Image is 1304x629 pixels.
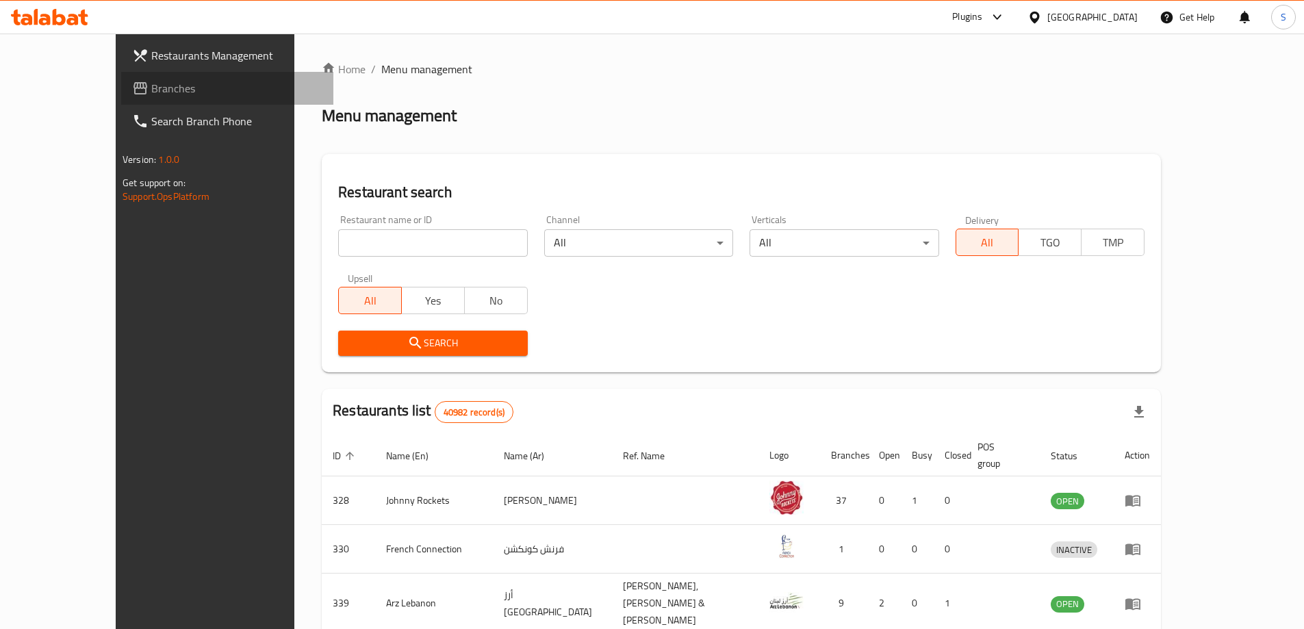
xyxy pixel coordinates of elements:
span: Branches [151,80,322,97]
td: 0 [868,476,901,525]
th: Busy [901,435,934,476]
button: TMP [1081,229,1145,256]
th: Open [868,435,901,476]
td: 1 [820,525,868,574]
span: Restaurants Management [151,47,322,64]
a: Branches [121,72,333,105]
span: Search [349,335,516,352]
button: All [956,229,1019,256]
div: [GEOGRAPHIC_DATA] [1047,10,1138,25]
td: 0 [901,525,934,574]
span: ID [333,448,359,464]
th: Branches [820,435,868,476]
span: Status [1051,448,1095,464]
span: POS group [977,439,1023,472]
button: All [338,287,402,314]
button: Search [338,331,527,356]
th: Action [1114,435,1161,476]
td: [PERSON_NAME] [493,476,612,525]
div: Plugins [952,9,982,25]
h2: Restaurants list [333,400,513,423]
span: Search Branch Phone [151,113,322,129]
a: Search Branch Phone [121,105,333,138]
span: Yes [407,291,459,311]
a: Home [322,61,366,77]
img: French Connection [769,529,804,563]
td: 0 [934,525,967,574]
div: OPEN [1051,596,1084,613]
div: Menu [1125,492,1150,509]
span: TMP [1087,233,1139,253]
h2: Restaurant search [338,182,1145,203]
span: TGO [1024,233,1076,253]
img: Johnny Rockets [769,480,804,515]
td: French Connection [375,525,493,574]
span: All [962,233,1014,253]
td: 1 [901,476,934,525]
div: INACTIVE [1051,541,1097,558]
div: All [544,229,733,257]
button: Yes [401,287,465,314]
input: Search for restaurant name or ID.. [338,229,527,257]
td: 328 [322,476,375,525]
span: Name (Ar) [504,448,562,464]
li: / [371,61,376,77]
span: Ref. Name [623,448,682,464]
div: Total records count [435,401,513,423]
td: Johnny Rockets [375,476,493,525]
span: 1.0.0 [158,151,179,168]
td: 37 [820,476,868,525]
span: OPEN [1051,493,1084,509]
td: 330 [322,525,375,574]
span: Menu management [381,61,472,77]
span: Name (En) [386,448,446,464]
span: OPEN [1051,596,1084,612]
div: Menu [1125,541,1150,557]
span: Get support on: [123,174,186,192]
a: Support.OpsPlatform [123,188,209,205]
span: 40982 record(s) [435,406,513,419]
h2: Menu management [322,105,457,127]
span: S [1281,10,1286,25]
td: 0 [868,525,901,574]
th: Closed [934,435,967,476]
a: Restaurants Management [121,39,333,72]
div: All [750,229,938,257]
span: No [470,291,522,311]
label: Upsell [348,273,373,283]
td: فرنش كونكشن [493,525,612,574]
button: TGO [1018,229,1082,256]
button: No [464,287,528,314]
span: INACTIVE [1051,542,1097,558]
label: Delivery [965,215,999,224]
span: Version: [123,151,156,168]
img: Arz Lebanon [769,584,804,618]
td: 0 [934,476,967,525]
span: All [344,291,396,311]
div: Menu [1125,595,1150,612]
nav: breadcrumb [322,61,1161,77]
div: Export file [1123,396,1155,428]
th: Logo [758,435,820,476]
